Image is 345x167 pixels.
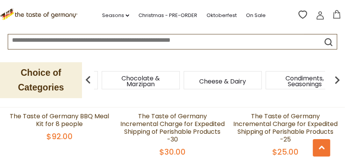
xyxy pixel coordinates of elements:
img: next arrow [330,72,345,88]
span: $25.00 [272,147,299,157]
span: $92.00 [46,131,73,142]
div: The Taste of Germany [119,101,226,109]
a: The Taste of Germany BBQ Meal Kit for 8 people [10,112,109,128]
a: Christmas - PRE-ORDER [138,11,197,20]
a: Cheese & Dairy [200,78,246,84]
a: Chocolate & Marzipan [110,75,172,87]
a: The Taste of Germany Incremental Charge for Expedited Shipping of Perishable Products -30 [120,112,225,144]
a: On Sale [246,11,266,20]
a: The Taste of Germany Incremental Charge for Expedited Shipping of Perishable Products -25 [233,112,338,144]
span: $30.00 [159,147,186,157]
div: The Taste of Germany [232,101,339,109]
div: The Taste of Germany [6,101,113,109]
a: Condiments, Seasonings [274,75,336,87]
img: previous arrow [80,72,96,88]
a: Seasons [102,11,129,20]
a: Oktoberfest [207,11,237,20]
